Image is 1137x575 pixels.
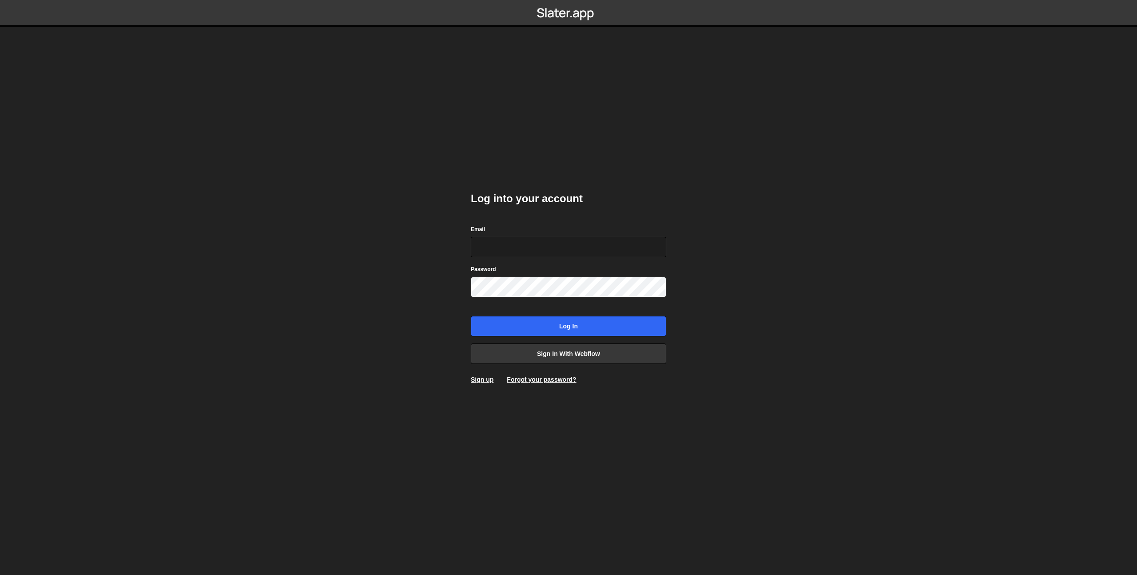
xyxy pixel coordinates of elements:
[507,376,576,383] a: Forgot your password?
[471,343,666,364] a: Sign in with Webflow
[471,265,496,274] label: Password
[471,225,485,234] label: Email
[471,376,493,383] a: Sign up
[471,316,666,336] input: Log in
[471,192,666,206] h2: Log into your account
